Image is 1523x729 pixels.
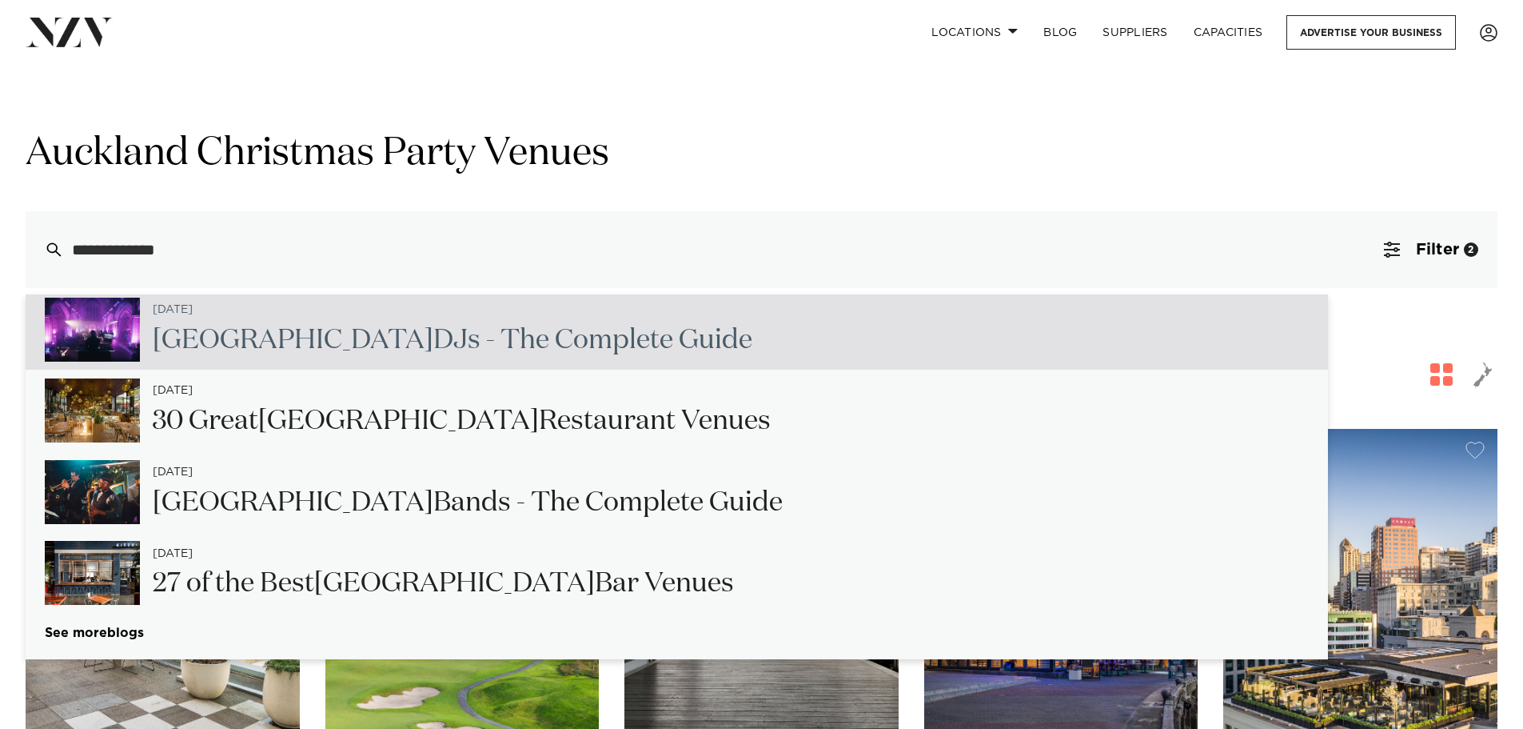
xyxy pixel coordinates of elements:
img: RsJoPBTw9e5lJsZ4Tmp4NgWKeJbWMaXeT23CHiv1.jpg [45,541,140,605]
img: fzi0mC3MvMnhcBZzVnTNvj08gfdlsMOK8QeJGulR.jpg [45,460,140,524]
span: [GEOGRAPHIC_DATA] [258,407,539,435]
button: Filter2 [1365,211,1497,288]
small: [DATE] [153,385,193,397]
span: [GEOGRAPHIC_DATA] [153,489,433,516]
span: Filter [1416,242,1459,258]
h2: 30 Great Restaurant Venues [153,403,771,439]
img: xfyIE15Wjtjca1GcQwQLlOKFNTCPFzQ86s3DNdkz.jpg [45,379,140,443]
span: [GEOGRAPHIC_DATA] [153,326,433,354]
a: BLOG [1031,15,1090,50]
a: Advertise your business [1286,15,1456,50]
a: Locations [919,15,1031,50]
h2: 27 of the Best Bar Venues [153,566,734,602]
small: [DATE] [153,548,193,560]
a: Capacities [1181,15,1276,50]
h1: Auckland Christmas Party Venues [26,129,1497,179]
small: [DATE] [153,304,193,316]
img: id4VX0z2d37b3dVScfmSOoSZuM7I6SOiUfCMEbtl.jpeg [45,298,140,362]
h2: DJs - The Complete Guide [153,322,752,358]
a: SUPPLIERS [1090,15,1180,50]
img: nzv-logo.png [26,18,113,46]
small: [DATE] [153,467,193,479]
span: [GEOGRAPHIC_DATA] [314,570,595,597]
div: 2 [1464,242,1478,257]
a: blogs [26,627,1328,640]
h2: Bands - The Complete Guide [153,485,783,521]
